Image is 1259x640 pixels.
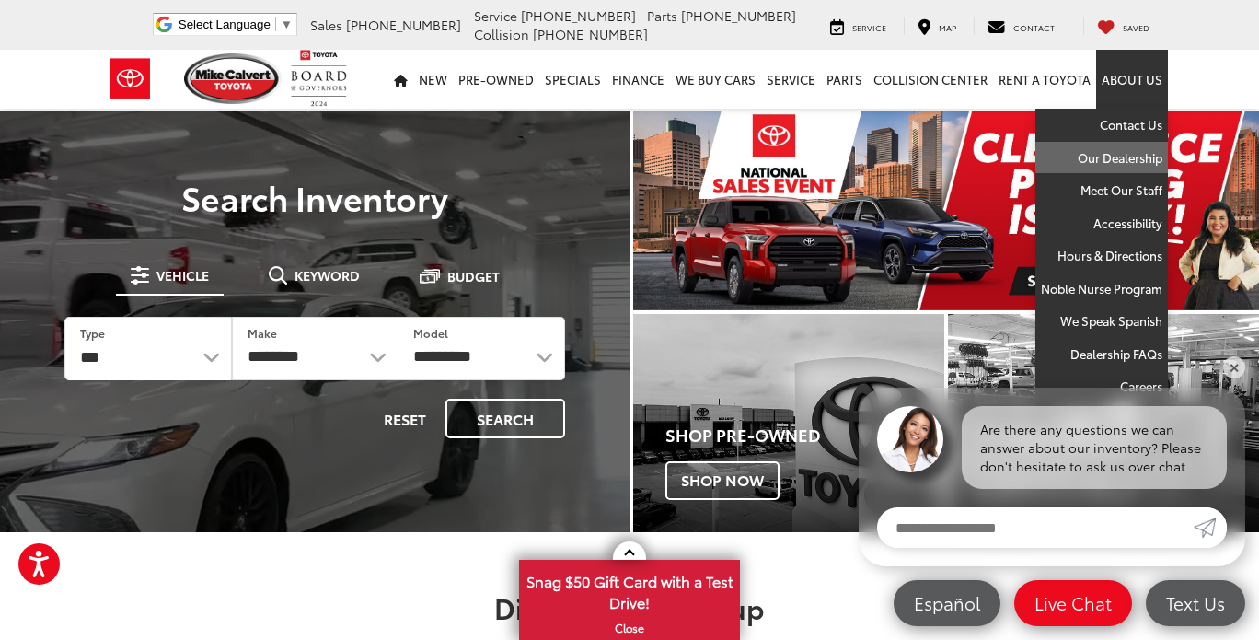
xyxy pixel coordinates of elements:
h3: Search Inventory [39,179,591,215]
a: Home [388,50,413,109]
a: Our Dealership [1035,142,1168,175]
a: Meet Our Staff [1035,174,1168,207]
img: Agent profile photo [877,406,943,472]
a: About Us [1096,50,1168,109]
span: Service [474,6,517,25]
span: Select Language [179,17,271,31]
a: Shop Pre-Owned Shop Now [633,314,944,532]
span: Text Us [1157,591,1234,614]
a: Schedule Service Schedule Now [948,314,1259,532]
span: Shop Now [665,461,780,500]
a: Careers [1035,370,1168,402]
span: Map [939,21,956,33]
span: [PHONE_NUMBER] [521,6,636,25]
span: ​ [275,17,276,31]
a: Accessibility [1035,207,1168,240]
a: Text Us [1146,580,1245,626]
a: WE BUY CARS [670,50,761,109]
label: Model [413,325,448,341]
a: Collision Center [868,50,993,109]
span: Collision [474,25,529,43]
img: Clearance Pricing Is Back [633,111,1259,310]
a: Español [894,580,1000,626]
a: Select Language​ [179,17,293,31]
a: Finance [606,50,670,109]
input: Enter your message [877,507,1194,548]
div: carousel slide number 1 of 1 [633,111,1259,310]
label: Make [248,325,277,341]
h2: Discover Our Lineup [105,592,1154,623]
a: Dealership FAQs [1035,338,1168,371]
span: Budget [447,270,500,283]
a: Pre-Owned [453,50,539,109]
span: Español [905,591,989,614]
span: [PHONE_NUMBER] [346,16,461,34]
img: Toyota [96,49,165,109]
a: Specials [539,50,606,109]
button: Search [445,399,565,438]
a: Submit [1194,507,1227,548]
span: Snag $50 Gift Card with a Test Drive! [521,562,738,618]
a: Rent a Toyota [993,50,1096,109]
label: Type [80,325,105,341]
span: Contact [1013,21,1055,33]
button: Reset [368,399,442,438]
a: Contact Us [1035,109,1168,142]
div: Toyota [948,314,1259,532]
span: Keyword [295,269,360,282]
span: [PHONE_NUMBER] [533,25,648,43]
a: Service [816,17,900,35]
span: Live Chat [1025,591,1121,614]
span: Service [852,21,886,33]
div: Are there any questions we can answer about our inventory? Please don't hesitate to ask us over c... [962,406,1227,489]
a: Noble Nurse Program [1035,273,1168,306]
a: Hours & Directions [1035,239,1168,273]
span: Saved [1123,21,1149,33]
a: Parts [821,50,868,109]
a: Live Chat [1014,580,1132,626]
section: Carousel section with vehicle pictures - may contain disclaimers. [633,111,1259,310]
a: My Saved Vehicles [1083,17,1163,35]
span: [PHONE_NUMBER] [681,6,796,25]
a: We Speak Spanish [1035,305,1168,338]
span: Sales [310,16,342,34]
a: Service [761,50,821,109]
span: Parts [647,6,677,25]
div: Toyota [633,314,944,532]
a: Contact [974,17,1068,35]
span: Vehicle [156,269,209,282]
a: New [413,50,453,109]
a: Map [904,17,970,35]
img: Mike Calvert Toyota [184,53,282,104]
span: ▼ [281,17,293,31]
h4: Shop Pre-Owned [665,426,944,445]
